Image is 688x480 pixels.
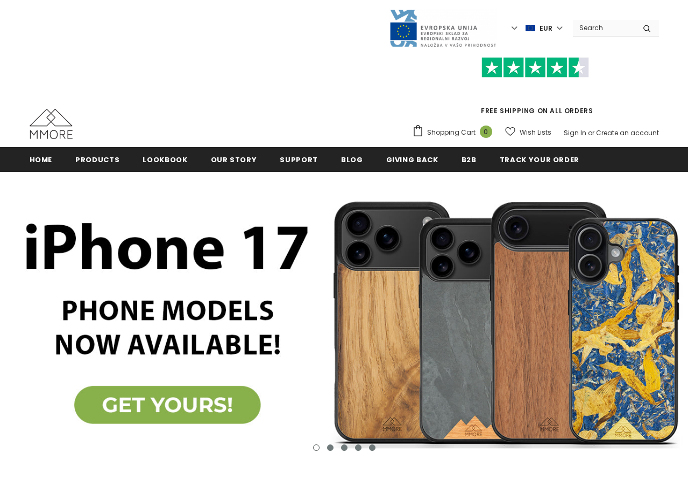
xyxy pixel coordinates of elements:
span: FREE SHIPPING ON ALL ORDERS [412,62,659,115]
span: support [280,155,318,165]
span: Home [30,155,53,165]
button: 4 [355,444,361,451]
span: Lookbook [143,155,187,165]
a: Track your order [500,147,579,171]
span: Blog [341,155,363,165]
a: support [280,147,318,171]
a: Products [75,147,119,171]
button: 5 [369,444,375,451]
span: Our Story [211,155,257,165]
button: 1 [313,444,320,451]
span: Wish Lists [520,127,551,138]
img: Javni Razpis [389,9,497,48]
img: Trust Pilot Stars [481,57,589,78]
span: Shopping Cart [427,127,476,138]
img: MMORE Cases [30,109,73,139]
a: Wish Lists [505,123,551,142]
a: Sign In [564,128,586,137]
a: Our Story [211,147,257,171]
a: B2B [462,147,477,171]
span: 0 [480,126,492,138]
span: Products [75,155,119,165]
button: 3 [341,444,347,451]
a: Home [30,147,53,171]
span: or [588,128,594,137]
a: Giving back [386,147,438,171]
button: 2 [327,444,334,451]
a: Lookbook [143,147,187,171]
span: Track your order [500,155,579,165]
iframe: Customer reviews powered by Trustpilot [412,78,659,106]
span: B2B [462,155,477,165]
span: EUR [540,23,552,34]
a: Create an account [596,128,659,137]
input: Search Site [573,20,635,36]
a: Blog [341,147,363,171]
a: Shopping Cart 0 [412,124,498,141]
a: Javni Razpis [389,23,497,32]
span: Giving back [386,155,438,165]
